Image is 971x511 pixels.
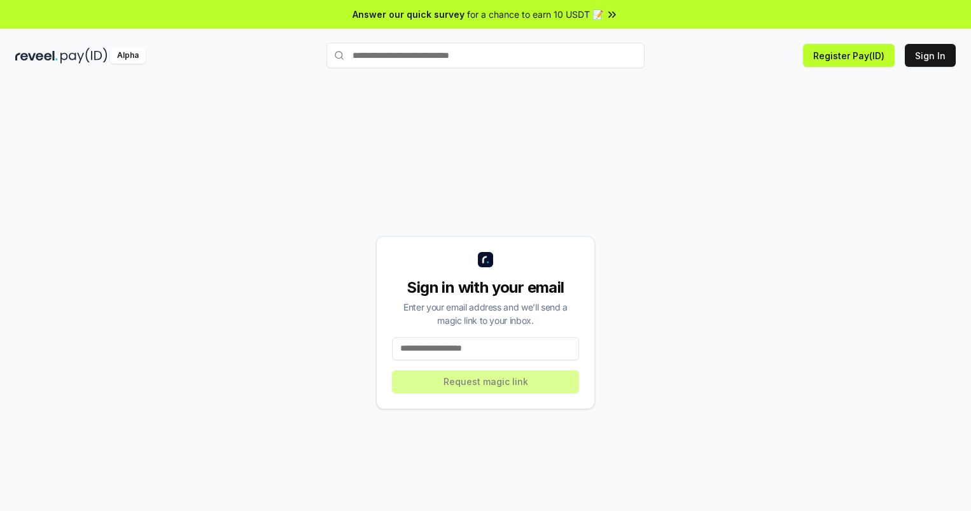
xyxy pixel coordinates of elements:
div: Alpha [110,48,146,64]
div: Sign in with your email [392,277,579,298]
button: Sign In [905,44,956,67]
div: Enter your email address and we’ll send a magic link to your inbox. [392,300,579,327]
img: reveel_dark [15,48,58,64]
img: logo_small [478,252,493,267]
span: Answer our quick survey [353,8,465,21]
span: for a chance to earn 10 USDT 📝 [467,8,603,21]
button: Register Pay(ID) [803,44,895,67]
img: pay_id [60,48,108,64]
